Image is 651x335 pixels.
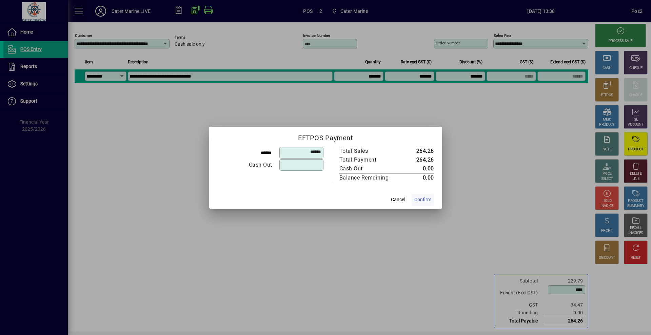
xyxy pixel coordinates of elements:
td: 264.26 [403,155,434,164]
td: 0.00 [403,164,434,173]
td: 0.00 [403,173,434,182]
div: Balance Remaining [339,174,396,182]
h2: EFTPOS Payment [209,127,442,146]
td: 264.26 [403,147,434,155]
span: Confirm [414,196,431,203]
td: Total Sales [339,147,403,155]
span: Cancel [391,196,405,203]
div: Cash Out [218,161,272,169]
button: Cancel [387,194,409,206]
div: Cash Out [339,165,396,173]
button: Confirm [412,194,434,206]
td: Total Payment [339,155,403,164]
